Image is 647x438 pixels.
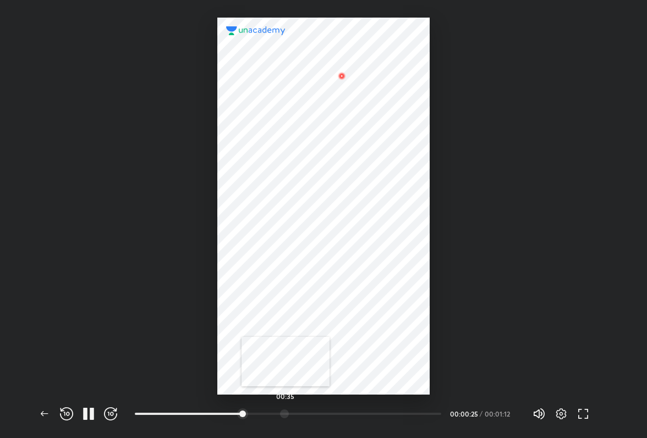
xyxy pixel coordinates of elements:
[335,69,348,82] img: wMgqJGBwKWe8AAAAABJRU5ErkJggg==
[226,26,286,35] img: logo.2a7e12a2.svg
[485,411,515,417] div: 00:01:12
[276,393,294,400] h5: 00:35
[480,411,482,417] div: /
[450,411,478,417] div: 00:00:25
